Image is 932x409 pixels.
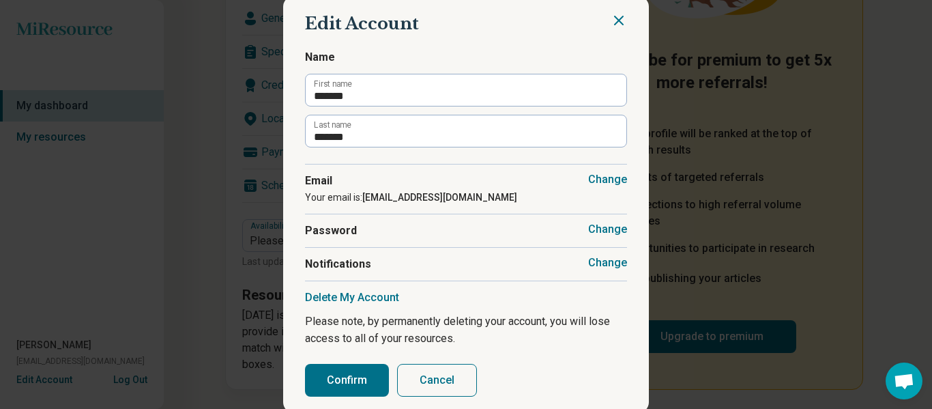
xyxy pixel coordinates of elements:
span: Password [305,223,627,239]
button: Delete My Account [305,291,399,305]
span: Name [305,49,627,66]
span: Your email is: [305,192,517,203]
button: Cancel [397,364,477,397]
strong: [EMAIL_ADDRESS][DOMAIN_NAME] [362,192,517,203]
button: Close [611,12,627,29]
span: Email [305,173,627,189]
button: Change [588,173,627,186]
button: Change [588,223,627,236]
h2: Edit Account [305,12,627,36]
span: Notifications [305,256,627,272]
button: Change [588,256,627,270]
p: Please note, by permanently deleting your account, you will lose access to all of your resources. [305,313,627,348]
button: Confirm [305,364,389,397]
